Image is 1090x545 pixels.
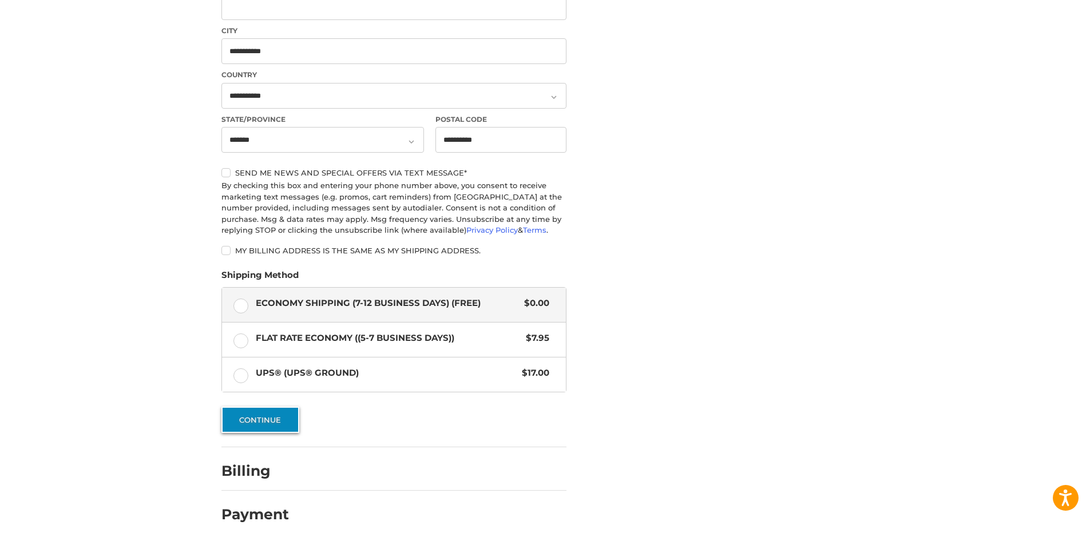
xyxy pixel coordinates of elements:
label: My billing address is the same as my shipping address. [221,246,566,255]
h2: Billing [221,462,288,480]
div: By checking this box and entering your phone number above, you consent to receive marketing text ... [221,180,566,236]
label: City [221,26,566,36]
h2: Payment [221,506,289,523]
a: Privacy Policy [466,225,518,234]
span: Economy Shipping (7-12 Business Days) (Free) [256,297,519,310]
a: Terms [523,225,546,234]
label: Country [221,70,566,80]
legend: Shipping Method [221,269,299,287]
span: $0.00 [518,297,549,310]
span: $17.00 [516,367,549,380]
label: Postal Code [435,114,567,125]
span: UPS® (UPS® Ground) [256,367,517,380]
span: Flat Rate Economy ((5-7 Business Days)) [256,332,521,345]
label: Send me news and special offers via text message* [221,168,566,177]
button: Continue [221,407,299,433]
label: State/Province [221,114,424,125]
span: $7.95 [520,332,549,345]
